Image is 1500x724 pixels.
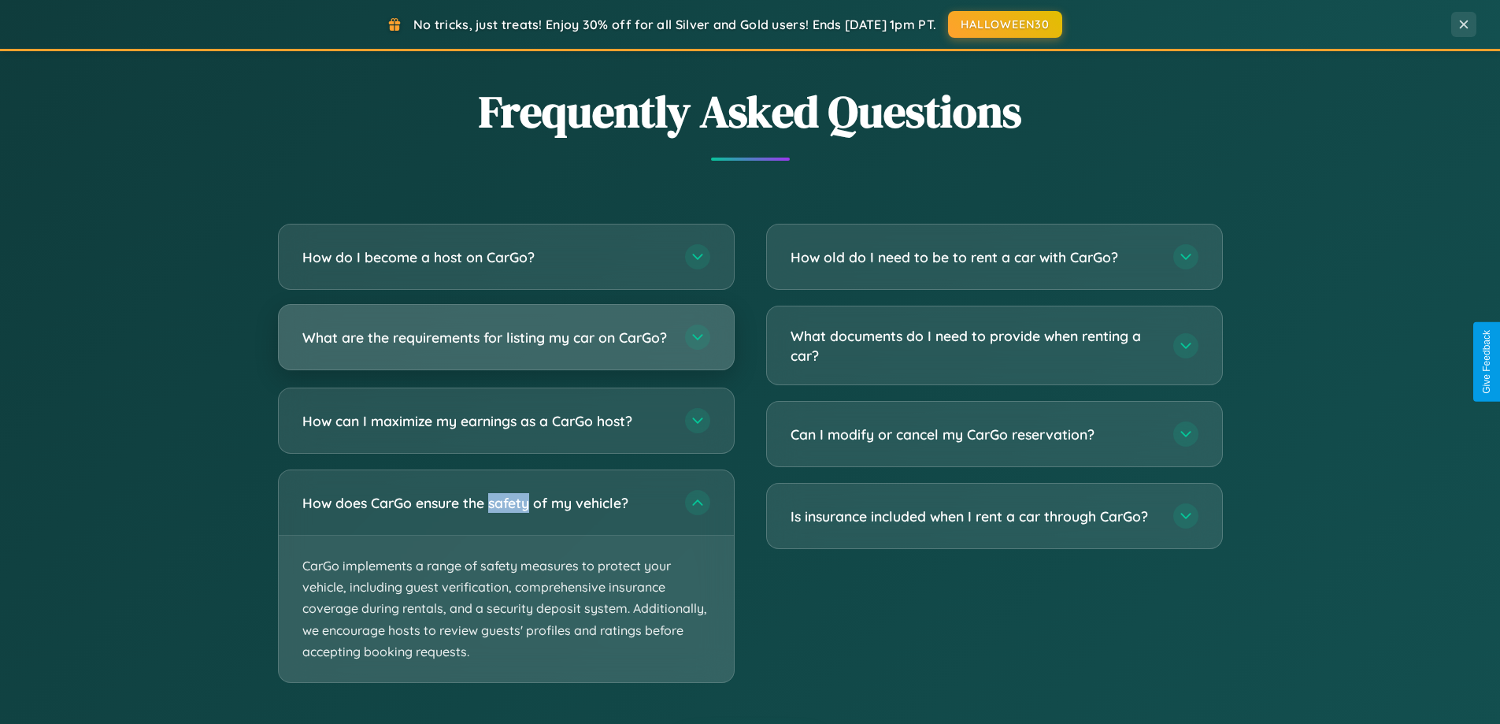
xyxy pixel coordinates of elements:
h2: Frequently Asked Questions [278,81,1223,142]
h3: How does CarGo ensure the safety of my vehicle? [302,493,669,513]
div: Give Feedback [1481,330,1492,394]
p: CarGo implements a range of safety measures to protect your vehicle, including guest verification... [279,536,734,682]
h3: Is insurance included when I rent a car through CarGo? [791,507,1157,526]
h3: How old do I need to be to rent a car with CarGo? [791,247,1157,267]
button: HALLOWEEN30 [948,11,1062,38]
h3: What documents do I need to provide when renting a car? [791,326,1157,365]
h3: Can I modify or cancel my CarGo reservation? [791,425,1157,444]
h3: How can I maximize my earnings as a CarGo host? [302,411,669,431]
h3: What are the requirements for listing my car on CarGo? [302,328,669,347]
span: No tricks, just treats! Enjoy 30% off for all Silver and Gold users! Ends [DATE] 1pm PT. [413,17,936,32]
h3: How do I become a host on CarGo? [302,247,669,267]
